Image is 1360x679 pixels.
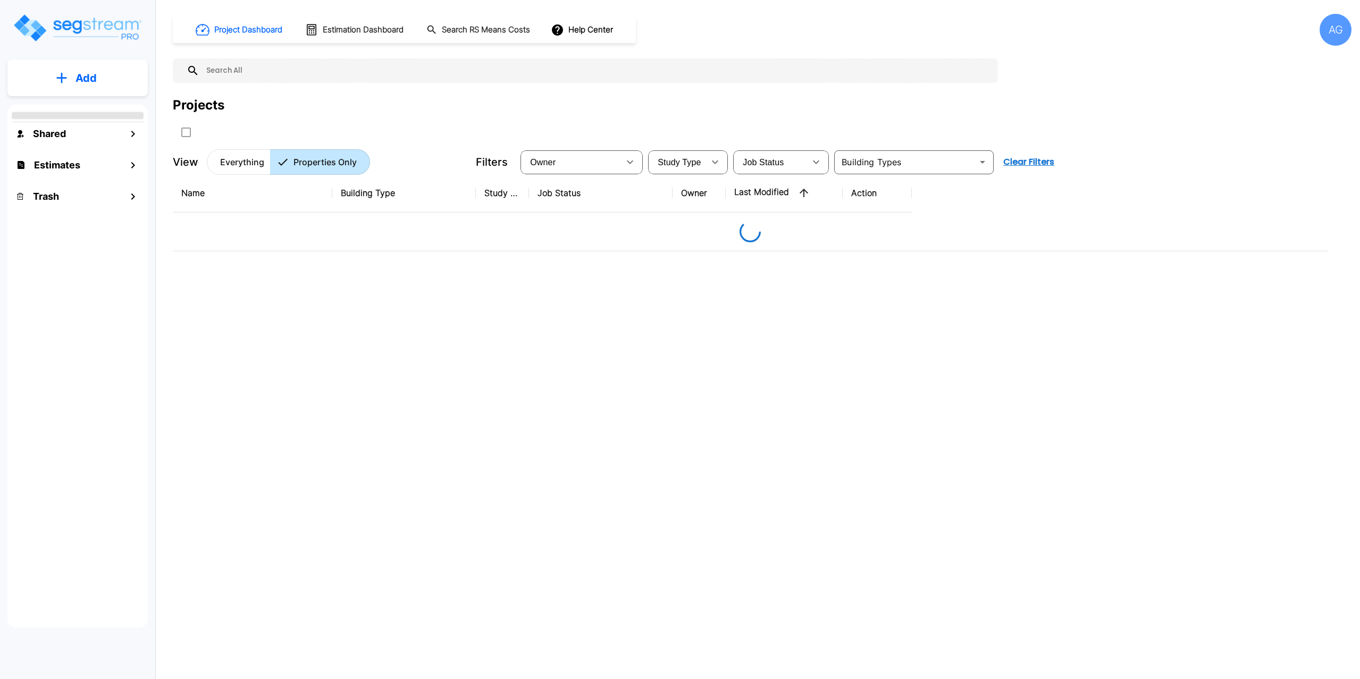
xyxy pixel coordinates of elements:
th: Building Type [332,174,476,213]
button: Clear Filters [999,151,1059,173]
button: Add [7,63,148,94]
h1: Estimates [34,158,80,172]
button: Everything [207,149,271,175]
p: Add [75,70,97,86]
img: Logo [12,13,142,43]
span: Study Type [658,158,701,167]
button: Search RS Means Costs [422,20,536,40]
span: Owner [530,158,556,167]
div: Projects [173,96,224,115]
button: Project Dashboard [191,18,288,41]
h1: Estimation Dashboard [323,24,404,36]
th: Owner [673,174,726,213]
th: Last Modified [726,174,843,213]
p: View [173,154,198,170]
input: Search All [199,58,993,83]
th: Name [173,174,332,213]
button: Properties Only [270,149,370,175]
th: Job Status [529,174,673,213]
h1: Project Dashboard [214,24,282,36]
p: Filters [476,154,508,170]
h1: Search RS Means Costs [442,24,530,36]
button: SelectAll [175,122,197,143]
th: Action [843,174,912,213]
p: Properties Only [293,156,357,168]
div: Select [523,147,619,177]
th: Study Type [476,174,529,213]
div: AG [1320,14,1351,46]
div: Select [735,147,805,177]
span: Job Status [743,158,784,167]
button: Help Center [549,20,617,40]
h1: Shared [33,126,66,141]
button: Open [975,155,990,169]
input: Building Types [837,155,973,169]
div: Select [650,147,704,177]
button: Estimation Dashboard [301,19,409,41]
p: Everything [220,156,264,168]
div: Platform [207,149,370,175]
h1: Trash [33,189,59,203]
